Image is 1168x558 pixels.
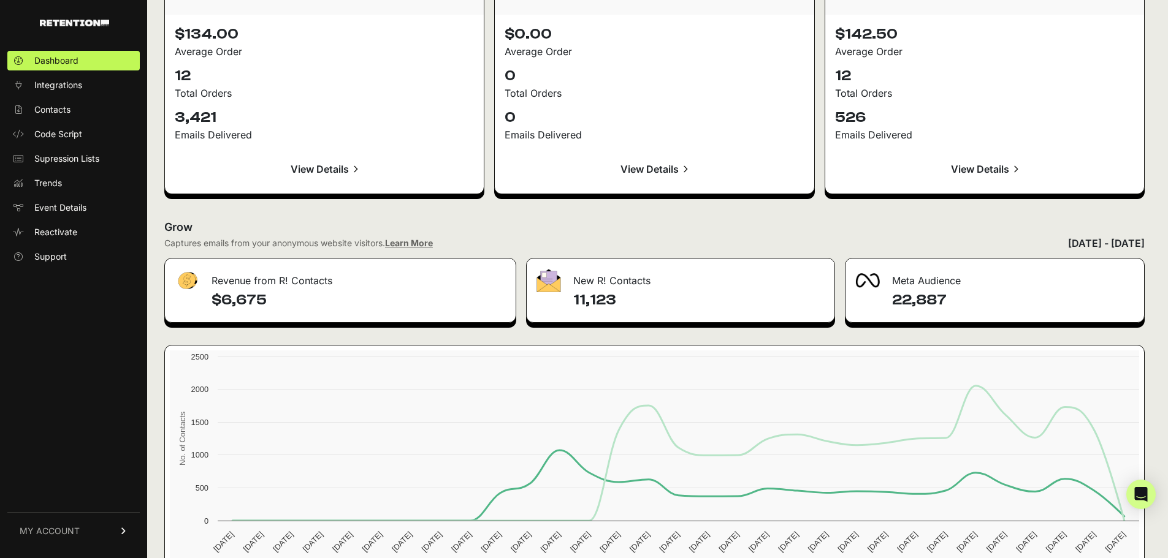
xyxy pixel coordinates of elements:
[7,75,140,95] a: Integrations
[175,25,474,44] p: $134.00
[836,530,860,554] text: [DATE]
[301,530,325,554] text: [DATE]
[747,530,771,554] text: [DATE]
[479,530,503,554] text: [DATE]
[191,352,208,361] text: 2500
[212,290,506,310] h4: $6,675
[419,530,443,554] text: [DATE]
[7,222,140,242] a: Reactivate
[164,237,433,249] div: Captures emails from your anonymous website visitors.
[175,127,474,142] div: Emails Delivered
[7,247,140,266] a: Support
[568,530,592,554] text: [DATE]
[835,108,1134,127] p: 526
[509,530,533,554] text: [DATE]
[985,530,1009,554] text: [DATE]
[34,79,82,91] span: Integrations
[175,44,474,59] div: Average Order
[191,385,208,394] text: 2000
[7,149,140,168] a: Supression Lists
[175,66,474,86] p: 12
[271,530,295,554] text: [DATE]
[34,104,71,116] span: Contacts
[191,450,208,459] text: 1000
[7,198,140,217] a: Event Details
[34,202,86,214] span: Event Details
[165,258,516,295] div: Revenue from R! Contacts
[390,530,414,554] text: [DATE]
[34,55,78,67] span: Dashboard
[242,530,265,554] text: [DATE]
[20,525,80,537] span: MY ACCOUNT
[204,516,208,526] text: 0
[895,530,919,554] text: [DATE]
[845,258,1144,295] div: Meta Audience
[538,530,562,554] text: [DATE]
[34,177,62,189] span: Trends
[1074,530,1097,554] text: [DATE]
[505,127,804,142] div: Emails Delivered
[892,290,1134,310] h4: 22,887
[1014,530,1038,554] text: [DATE]
[330,530,354,554] text: [DATE]
[34,251,67,263] span: Support
[191,418,208,427] text: 1500
[175,269,199,293] img: fa-dollar-13500eef13a19c4ab2b9ed9ad552e47b0d9fc28b02b83b90ba0e00f96d6372e9.png
[7,173,140,193] a: Trends
[687,530,711,554] text: [DATE]
[164,219,1145,236] h2: Grow
[175,86,474,100] div: Total Orders
[835,44,1134,59] div: Average Order
[505,108,804,127] p: 0
[505,25,804,44] p: $0.00
[7,124,140,144] a: Code Script
[196,483,208,492] text: 500
[628,530,652,554] text: [DATE]
[7,51,140,70] a: Dashboard
[835,154,1134,184] a: View Details
[178,412,187,466] text: No. of Contacts
[7,512,140,549] a: MY ACCOUNT
[835,25,1134,44] p: $142.50
[212,530,235,554] text: [DATE]
[866,530,890,554] text: [DATE]
[806,530,830,554] text: [DATE]
[527,258,834,295] div: New R! Contacts
[1068,236,1145,251] div: [DATE] - [DATE]
[717,530,741,554] text: [DATE]
[955,530,979,554] text: [DATE]
[505,154,804,184] a: View Details
[175,154,474,184] a: View Details
[34,153,99,165] span: Supression Lists
[505,66,804,86] p: 0
[34,226,77,238] span: Reactivate
[835,66,1134,86] p: 12
[925,530,949,554] text: [DATE]
[505,86,804,100] div: Total Orders
[835,127,1134,142] div: Emails Delivered
[598,530,622,554] text: [DATE]
[536,269,561,292] img: fa-envelope-19ae18322b30453b285274b1b8af3d052b27d846a4fbe8435d1a52b978f639a2.png
[385,238,433,248] a: Learn More
[835,86,1134,100] div: Total Orders
[449,530,473,554] text: [DATE]
[1104,530,1128,554] text: [DATE]
[1126,480,1156,509] div: Open Intercom Messenger
[40,20,109,26] img: Retention.com
[1044,530,1068,554] text: [DATE]
[657,530,681,554] text: [DATE]
[7,100,140,119] a: Contacts
[361,530,384,554] text: [DATE]
[34,128,82,140] span: Code Script
[855,273,880,288] img: fa-meta-2f981b61bb99beabf952f7030308934f19ce035c18b003e963880cc3fabeebb7.png
[175,108,474,127] p: 3,421
[573,290,824,310] h4: 11,123
[505,44,804,59] div: Average Order
[776,530,800,554] text: [DATE]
